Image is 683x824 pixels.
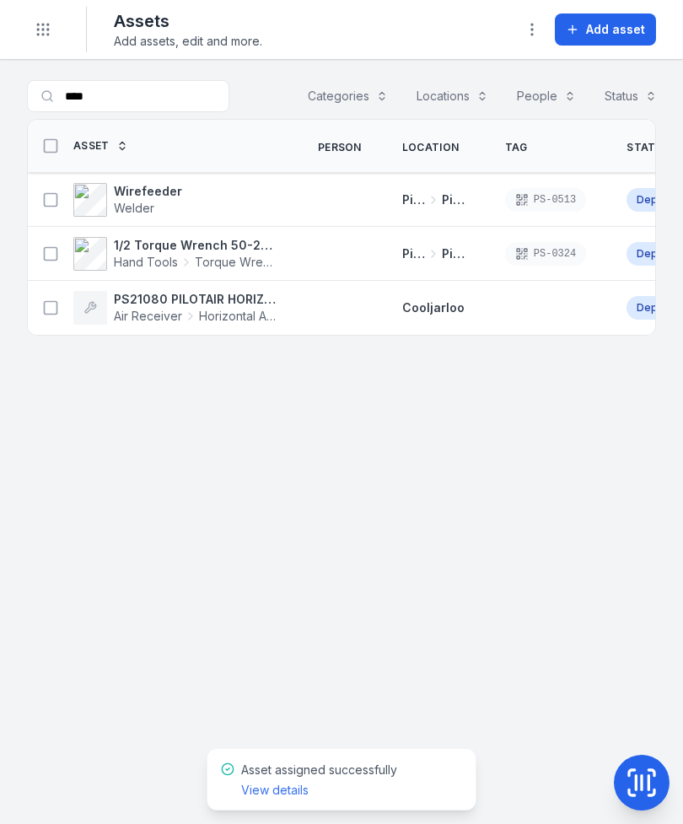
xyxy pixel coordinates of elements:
button: Toggle navigation [27,13,59,46]
a: View details [241,782,309,799]
div: PS-0324 [505,242,586,266]
span: Picton - Bay 5 [442,245,465,262]
span: Add asset [586,21,645,38]
span: Location [402,141,459,154]
a: PS21080 PILOTAIR HORIZONTAL AIR RECEIVERAir ReceiverHorizontal Air Receiver [73,291,277,325]
span: Picton Workshops & Bays [402,191,425,208]
span: Hand Tools [114,254,178,271]
span: Picton Workshops & Bays [402,245,425,262]
div: PS-0513 [505,188,586,212]
button: Status [594,80,668,112]
strong: PS21080 PILOTAIR HORIZONTAL AIR RECEIVER [114,291,277,308]
a: Cooljarloo [402,299,465,316]
span: Asset assigned successfully [241,762,397,797]
a: Picton Workshops & BaysPicton - Bay 5 [402,245,465,262]
span: Welder [114,201,154,215]
span: Air Receiver [114,308,182,325]
span: Torque Wrench [195,254,277,271]
button: Add asset [555,13,656,46]
h2: Assets [114,9,262,33]
span: Horizontal Air Receiver [199,308,277,325]
button: Categories [297,80,399,112]
strong: 1/2 Torque Wrench 50-250 ft/lbs 4445 [114,237,277,254]
a: 1/2 Torque Wrench 50-250 ft/lbs 4445Hand ToolsTorque Wrench [73,237,277,271]
span: Person [318,141,362,154]
a: Picton Workshops & BaysPicton Shed 2 Fabrication Shop [402,191,465,208]
a: Asset [73,139,128,153]
span: Asset [73,139,110,153]
span: Add assets, edit and more. [114,33,262,50]
strong: Wirefeeder [114,183,182,200]
button: People [506,80,587,112]
span: Cooljarloo [402,300,465,315]
a: WirefeederWelder [73,183,182,217]
span: Status [627,141,670,154]
button: Locations [406,80,499,112]
span: Tag [505,141,528,154]
span: Picton Shed 2 Fabrication Shop [442,191,465,208]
